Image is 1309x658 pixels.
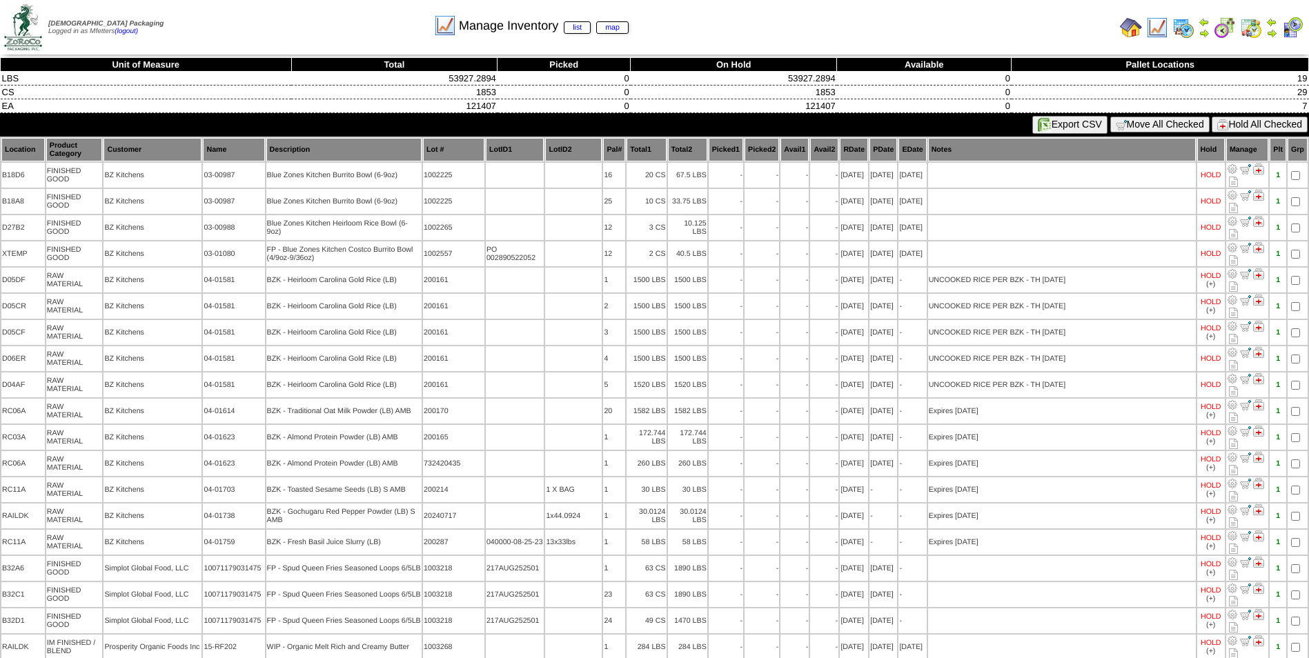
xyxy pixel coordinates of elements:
td: - [745,268,779,292]
td: 1500 LBS [668,346,707,371]
td: 10 CS [627,189,666,214]
td: D05DF [1,268,45,292]
div: 1 [1270,328,1286,337]
button: Move All Checked [1110,117,1210,132]
img: arrowleft.gif [1266,17,1277,28]
td: 200161 [423,372,484,397]
div: HOLD [1201,355,1221,363]
td: 0 [498,99,631,113]
img: cart.gif [1116,119,1127,130]
td: Blue Zones Kitchen Heirloom Rice Bowl (6-9oz) [266,215,422,240]
th: EDate [898,138,926,161]
td: BZ Kitchens [104,189,201,214]
img: Move [1240,504,1251,515]
th: Plt [1270,138,1286,161]
img: Move [1240,530,1251,541]
td: D05CF [1,320,45,345]
td: LBS [1,72,292,86]
img: Manage Hold [1253,399,1264,410]
i: Note [1229,255,1238,266]
i: Note [1229,334,1238,344]
img: Adjust [1227,216,1238,227]
td: 1 [603,268,625,292]
span: Logged in as Mfetters [48,20,164,35]
th: Pal# [603,138,625,161]
td: - [780,320,809,345]
td: - [709,320,743,345]
img: Move [1240,635,1251,646]
img: Move [1240,478,1251,489]
img: Move [1240,452,1251,463]
td: BZ Kitchens [104,268,201,292]
th: Description [266,138,422,161]
img: Adjust [1227,504,1238,515]
img: arrowleft.gif [1199,17,1210,28]
a: map [596,21,629,34]
td: [DATE] [869,268,897,292]
td: 1500 LBS [627,294,666,319]
img: Move [1240,557,1251,568]
img: Move [1240,268,1251,279]
img: calendarblend.gif [1214,17,1236,39]
td: 3 [603,320,625,345]
td: 1002557 [423,241,484,266]
td: 10.125 LBS [668,215,707,240]
td: 12 [603,241,625,266]
td: - [898,346,926,371]
td: - [898,294,926,319]
td: [DATE] [869,215,897,240]
th: Avail1 [780,138,809,161]
td: [DATE] [869,294,897,319]
td: 200161 [423,320,484,345]
img: Move [1240,609,1251,620]
img: home.gif [1120,17,1142,39]
td: 03-00987 [203,163,264,188]
img: Adjust [1227,268,1238,279]
td: D06ER [1,346,45,371]
td: - [709,163,743,188]
td: - [780,372,809,397]
div: 1 [1270,302,1286,310]
img: Manage Hold [1253,163,1264,175]
td: - [709,189,743,214]
td: EA [1,99,292,113]
td: RAW MATERIAL [46,268,103,292]
td: [DATE] [840,163,868,188]
div: 1 [1270,223,1286,232]
td: - [745,241,779,266]
td: 1500 LBS [668,320,707,345]
th: Picked1 [709,138,743,161]
img: Adjust [1227,373,1238,384]
img: line_graph.gif [434,14,456,37]
img: Adjust [1227,426,1238,437]
td: [DATE] [840,241,868,266]
th: Notes [928,138,1196,161]
td: [DATE] [869,163,897,188]
td: - [745,163,779,188]
td: 53927.2894 [291,72,498,86]
td: [DATE] [869,320,897,345]
div: (+) [1206,332,1215,341]
td: 1500 LBS [627,268,666,292]
img: Manage Hold [1253,347,1264,358]
img: calendarinout.gif [1240,17,1262,39]
img: Manage Hold [1253,242,1264,253]
td: FINISHED GOOD [46,189,103,214]
td: 0 [837,99,1012,113]
img: Move [1240,216,1251,227]
i: Note [1229,229,1238,239]
th: Picked [498,58,631,72]
td: - [810,189,838,214]
td: BZ Kitchens [104,346,201,371]
img: Manage Hold [1253,530,1264,541]
img: Manage Hold [1253,268,1264,279]
td: RAW MATERIAL [46,294,103,319]
td: - [810,163,838,188]
button: Export CSV [1032,116,1108,134]
div: HOLD [1201,250,1221,258]
td: BZK - Heirloom Carolina Gold Rice (LB) [266,294,422,319]
td: RAW MATERIAL [46,346,103,371]
td: 03-00988 [203,215,264,240]
img: Adjust [1227,478,1238,489]
td: 1500 LBS [627,346,666,371]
